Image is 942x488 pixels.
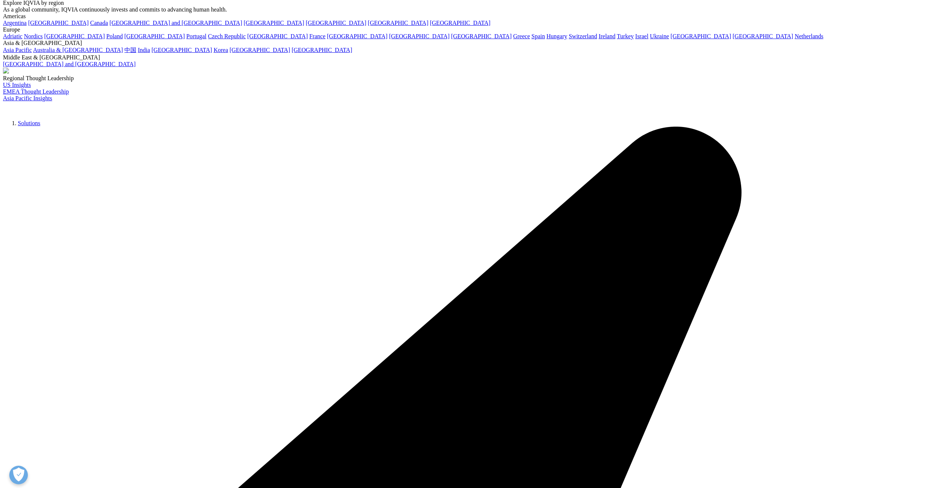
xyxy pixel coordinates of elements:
[24,33,43,39] a: Nordics
[124,47,136,53] a: 中国
[795,33,823,39] a: Netherlands
[451,33,512,39] a: [GEOGRAPHIC_DATA]
[229,47,290,53] a: [GEOGRAPHIC_DATA]
[327,33,388,39] a: [GEOGRAPHIC_DATA]
[244,20,304,26] a: [GEOGRAPHIC_DATA]
[214,47,228,53] a: Korea
[3,33,22,39] a: Adriatic
[90,20,108,26] a: Canada
[151,47,212,53] a: [GEOGRAPHIC_DATA]
[3,54,939,61] div: Middle East & [GEOGRAPHIC_DATA]
[368,20,428,26] a: [GEOGRAPHIC_DATA]
[208,33,246,39] a: Czech Republic
[28,20,89,26] a: [GEOGRAPHIC_DATA]
[547,33,567,39] a: Hungary
[33,47,123,53] a: Australia & [GEOGRAPHIC_DATA]
[531,33,545,39] a: Spain
[3,68,9,74] img: 2093_analyzing-data-using-big-screen-display-and-laptop.png
[635,33,649,39] a: Israel
[3,26,939,33] div: Europe
[389,33,450,39] a: [GEOGRAPHIC_DATA]
[650,33,669,39] a: Ukraine
[18,120,40,126] a: Solutions
[3,61,136,67] a: [GEOGRAPHIC_DATA] and [GEOGRAPHIC_DATA]
[9,466,28,484] button: 打开偏好
[430,20,490,26] a: [GEOGRAPHIC_DATA]
[124,33,185,39] a: [GEOGRAPHIC_DATA]
[3,88,69,95] a: EMEA Thought Leadership
[306,20,366,26] a: [GEOGRAPHIC_DATA]
[671,33,731,39] a: [GEOGRAPHIC_DATA]
[44,33,105,39] a: [GEOGRAPHIC_DATA]
[186,33,206,39] a: Portugal
[3,75,939,82] div: Regional Thought Leadership
[247,33,308,39] a: [GEOGRAPHIC_DATA]
[3,82,31,88] a: US Insights
[3,47,32,53] a: Asia Pacific
[569,33,597,39] a: Switzerland
[106,33,123,39] a: Poland
[3,95,52,101] a: Asia Pacific Insights
[599,33,615,39] a: Ireland
[138,47,150,53] a: India
[309,33,326,39] a: France
[110,20,242,26] a: [GEOGRAPHIC_DATA] and [GEOGRAPHIC_DATA]
[291,47,352,53] a: [GEOGRAPHIC_DATA]
[3,6,939,13] div: As a global community, IQVIA continuously invests and commits to advancing human health.
[3,13,939,20] div: Americas
[3,20,27,26] a: Argentina
[3,40,939,46] div: Asia & [GEOGRAPHIC_DATA]
[733,33,793,39] a: [GEOGRAPHIC_DATA]
[617,33,634,39] a: Turkey
[513,33,530,39] a: Greece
